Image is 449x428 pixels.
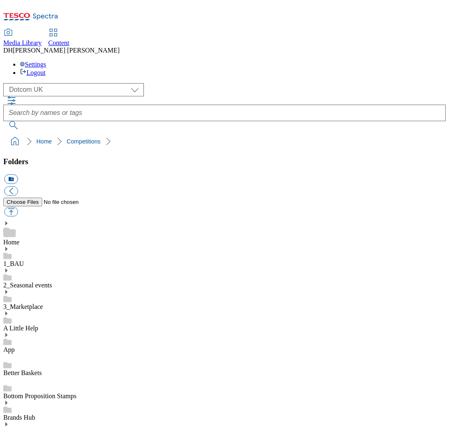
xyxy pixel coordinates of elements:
[3,325,38,332] a: A Little Help
[3,29,42,47] a: Media Library
[3,134,446,149] nav: breadcrumb
[3,369,42,376] a: Better Baskets
[3,260,24,267] a: 1_BAU
[3,303,43,310] a: 3_Marketplace
[20,69,45,76] a: Logout
[13,47,119,54] span: [PERSON_NAME] [PERSON_NAME]
[48,39,69,46] span: Content
[67,138,100,145] a: Competitions
[48,29,69,47] a: Content
[3,157,446,166] h3: Folders
[3,414,35,421] a: Brands Hub
[3,39,42,46] span: Media Library
[8,135,21,148] a: home
[3,239,19,246] a: Home
[3,392,76,399] a: Bottom Proposition Stamps
[3,282,52,289] a: 2_Seasonal events
[3,105,446,121] input: Search by names or tags
[36,138,52,145] a: Home
[3,346,15,353] a: App
[3,47,13,54] span: DH
[20,61,46,68] a: Settings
